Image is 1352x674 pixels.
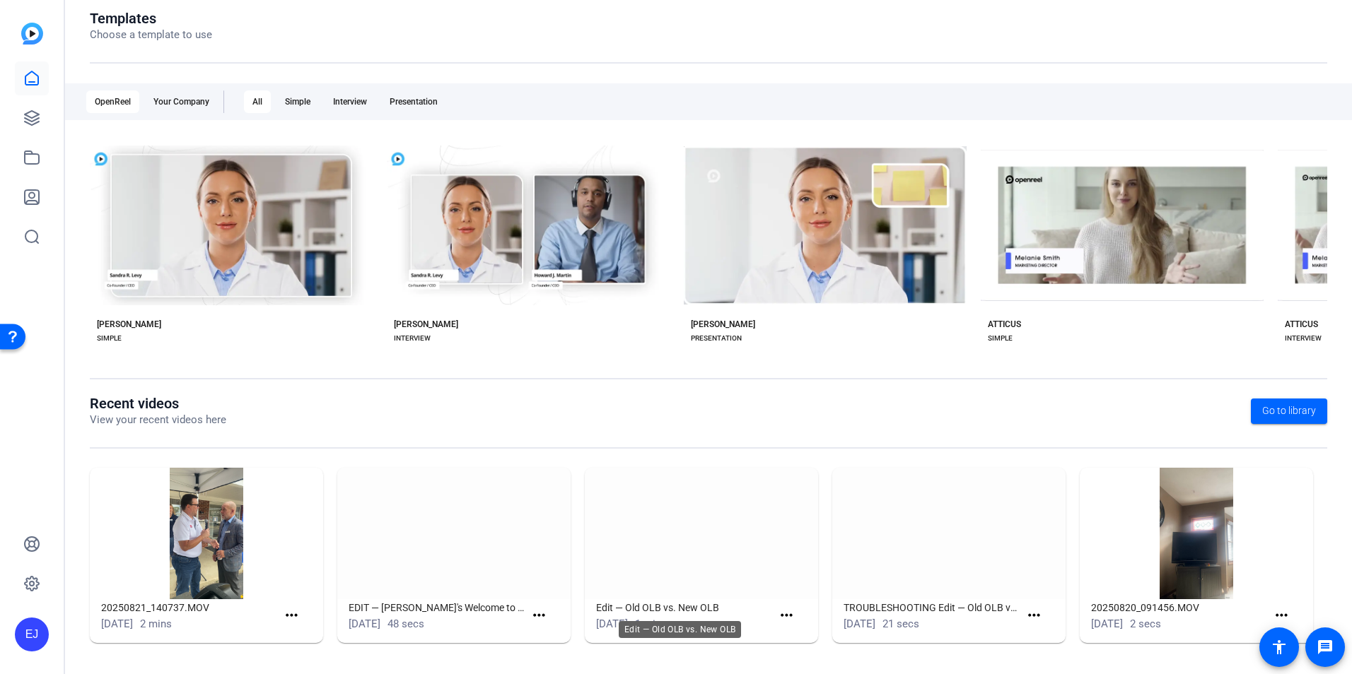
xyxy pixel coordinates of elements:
div: [PERSON_NAME] [97,319,161,330]
span: 48 secs [387,617,424,630]
img: blue-gradient.svg [21,23,43,45]
div: INTERVIEW [1285,333,1322,344]
div: ATTICUS [988,319,1021,330]
p: View your recent videos here [90,412,226,428]
h1: TROUBLESHOOTING Edit — Old OLB vs. New OLB [844,599,1020,616]
div: Your Company [145,90,218,113]
div: Presentation [381,90,446,113]
div: SIMPLE [988,333,1013,344]
h1: 20250820_091456.MOV [1091,599,1267,616]
span: 21 secs [882,617,919,630]
mat-icon: accessibility [1271,639,1288,656]
mat-icon: message [1317,639,1334,656]
span: [DATE] [101,617,133,630]
p: Choose a template to use [90,27,212,43]
span: [DATE] [596,617,628,630]
div: OpenReel [86,90,139,113]
h1: Recent videos [90,395,226,412]
span: 2 secs [1130,617,1161,630]
h1: EDIT — [PERSON_NAME]'s Welcome to New Members [349,599,525,616]
h1: Edit — Old OLB vs. New OLB [596,599,772,616]
span: [DATE] [844,617,875,630]
img: Edit — Old OLB vs. New OLB [585,468,818,599]
h1: Templates [90,10,212,27]
span: 2 mins [140,617,172,630]
img: EDIT — Steve's Welcome to New Members [337,468,571,599]
div: [PERSON_NAME] [394,319,458,330]
mat-icon: more_horiz [283,607,301,625]
span: [DATE] [1091,617,1123,630]
div: [PERSON_NAME] [691,319,755,330]
h1: 20250821_140737.MOV [101,599,277,616]
mat-icon: more_horiz [530,607,548,625]
div: INTERVIEW [394,333,431,344]
img: 20250820_091456.MOV [1080,468,1313,599]
div: PRESENTATION [691,333,742,344]
a: Go to library [1251,398,1327,424]
img: TROUBLESHOOTING Edit — Old OLB vs. New OLB [832,468,1066,599]
div: Edit — Old OLB vs. New OLB [619,621,741,638]
div: SIMPLE [97,333,122,344]
div: All [244,90,271,113]
div: Interview [325,90,375,113]
div: ATTICUS [1285,319,1318,330]
mat-icon: more_horiz [1025,607,1043,625]
mat-icon: more_horiz [778,607,796,625]
span: [DATE] [349,617,380,630]
span: Go to library [1262,403,1316,418]
div: EJ [15,617,49,651]
img: 20250821_140737.MOV [90,468,323,599]
div: Simple [276,90,319,113]
mat-icon: more_horiz [1273,607,1290,625]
